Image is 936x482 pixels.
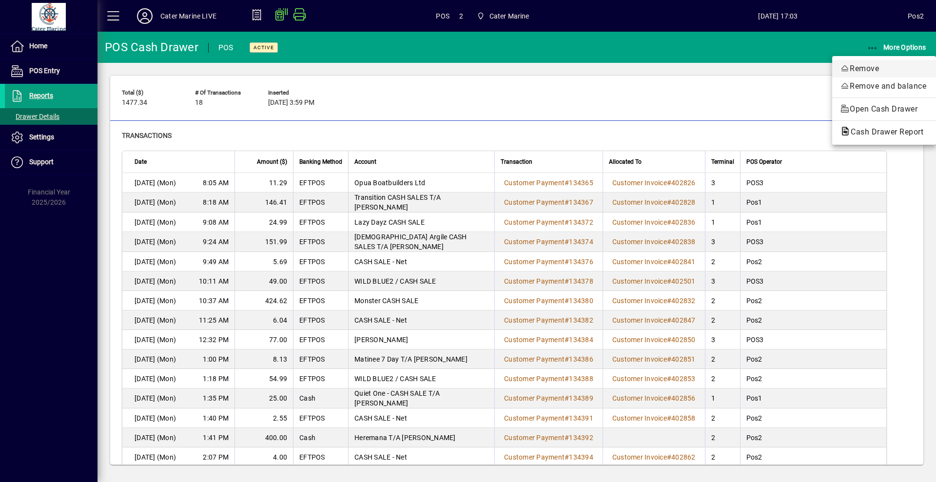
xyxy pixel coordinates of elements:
span: Cash Drawer Report [840,127,928,136]
span: Remove [840,63,928,75]
button: Remove [832,60,936,77]
span: Open Cash Drawer [840,103,928,115]
button: Open Cash Drawer [832,100,936,118]
button: Remove and balance [832,77,936,95]
span: Remove and balance [840,80,928,92]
